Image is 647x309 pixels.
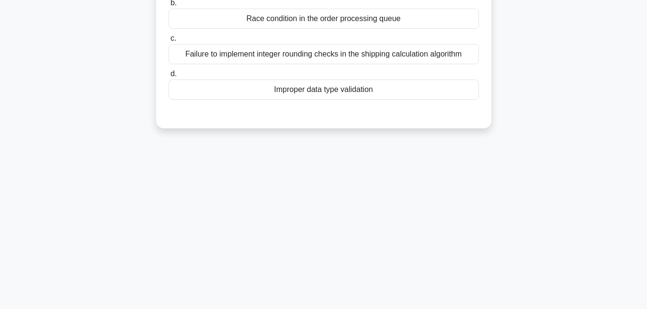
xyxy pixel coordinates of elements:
[170,69,177,78] span: d.
[169,80,479,100] div: Improper data type validation
[169,44,479,64] div: Failure to implement integer rounding checks in the shipping calculation algorithm
[169,9,479,29] div: Race condition in the order processing queue
[170,34,176,42] span: c.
